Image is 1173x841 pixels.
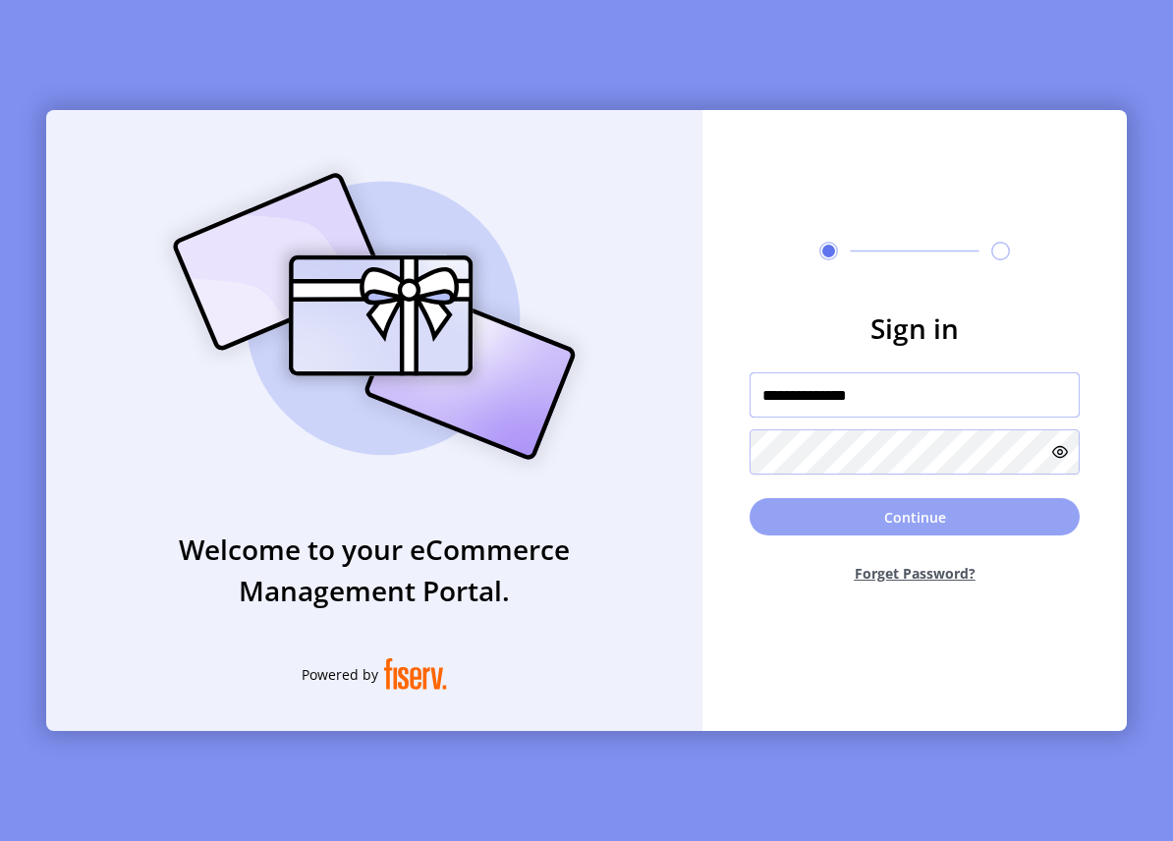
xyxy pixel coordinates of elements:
[143,151,605,481] img: card_Illustration.svg
[302,664,378,685] span: Powered by
[750,308,1080,349] h3: Sign in
[750,547,1080,599] button: Forget Password?
[46,529,702,611] h3: Welcome to your eCommerce Management Portal.
[750,498,1080,535] button: Continue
